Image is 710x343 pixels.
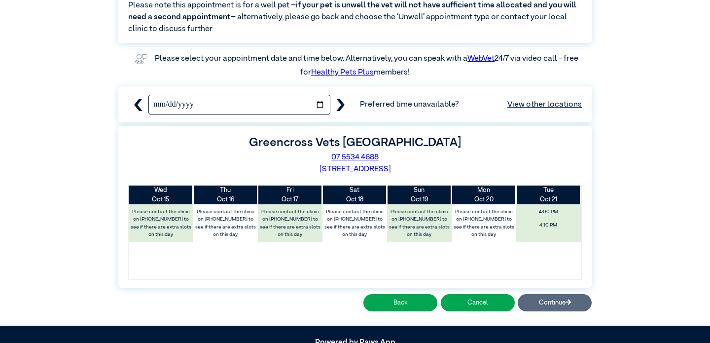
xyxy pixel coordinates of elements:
th: Oct 19 [387,186,452,204]
label: Please contact the clinic on [PHONE_NUMBER] to see if there are extra slots on this day [388,206,451,240]
label: Please contact the clinic on [PHONE_NUMBER] to see if there are extra slots on this day [323,206,386,240]
label: Greencross Vets [GEOGRAPHIC_DATA] [249,137,461,149]
th: Oct 18 [322,186,387,204]
label: Please select your appointment date and time below. Alternatively, you can speak with a 24/7 via ... [155,55,580,76]
a: 07 5534 4688 [331,153,379,161]
th: Oct 15 [129,186,193,204]
a: [STREET_ADDRESS] [319,165,391,173]
span: Preferred time unavailable? [360,99,582,111]
span: 4:00 PM [519,206,578,218]
img: vet [132,51,150,67]
span: 4:10 PM [519,220,578,231]
th: Oct 20 [452,186,516,204]
a: Healthy Pets Plus [311,69,374,76]
label: Please contact the clinic on [PHONE_NUMBER] to see if there are extra slots on this day [130,206,193,240]
a: View other locations [507,99,582,111]
th: Oct 16 [193,186,258,204]
label: Please contact the clinic on [PHONE_NUMBER] to see if there are extra slots on this day [194,206,257,240]
button: Cancel [441,294,515,311]
label: Please contact the clinic on [PHONE_NUMBER] to see if there are extra slots on this day [452,206,515,240]
th: Oct 17 [258,186,322,204]
a: WebVet [467,55,495,63]
button: Back [363,294,437,311]
label: Please contact the clinic on [PHONE_NUMBER] to see if there are extra slots on this day [259,206,322,240]
span: if your pet is unwell the vet will not have sufficient time allocated and you will need a second ... [128,1,576,21]
th: Oct 21 [516,186,581,204]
